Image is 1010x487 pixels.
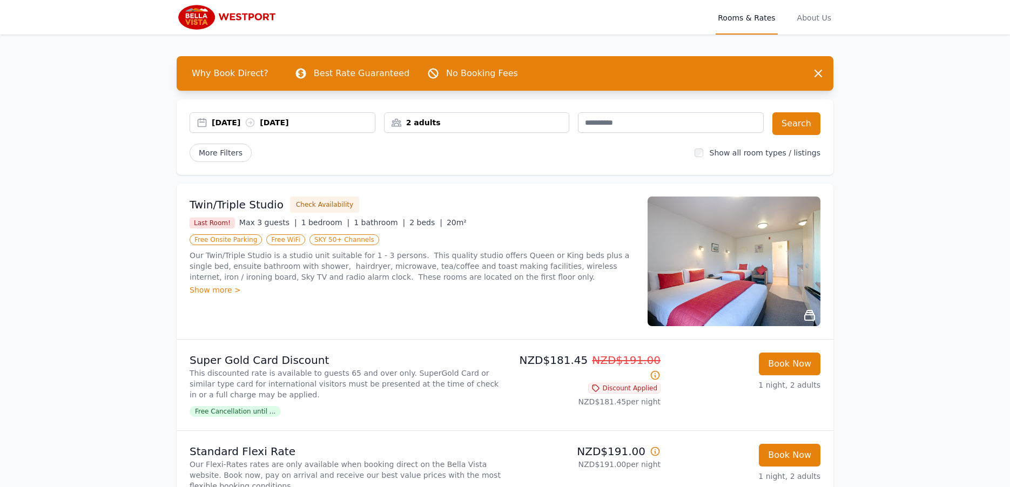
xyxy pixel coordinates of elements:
p: Standard Flexi Rate [190,444,501,459]
span: More Filters [190,144,252,162]
p: Best Rate Guaranteed [314,67,409,80]
span: 2 beds | [409,218,442,227]
span: Max 3 guests | [239,218,297,227]
div: Show more > [190,285,635,295]
p: This discounted rate is available to guests 65 and over only. SuperGold Card or similar type card... [190,368,501,400]
span: Free Cancellation until ... [190,406,281,417]
p: NZD$191.00 [509,444,661,459]
span: 1 bathroom | [354,218,405,227]
div: [DATE] [DATE] [212,117,375,128]
p: NZD$181.45 per night [509,396,661,407]
p: 1 night, 2 adults [669,471,820,482]
span: Why Book Direct? [183,63,277,84]
span: 1 bedroom | [301,218,350,227]
button: Check Availability [290,197,359,213]
p: NZD$191.00 per night [509,459,661,470]
span: NZD$191.00 [592,354,661,367]
span: 20m² [447,218,467,227]
img: Bella Vista Westport [177,4,281,30]
button: Search [772,112,820,135]
span: SKY 50+ Channels [309,234,379,245]
label: Show all room types / listings [710,148,820,157]
span: Free Onsite Parking [190,234,262,245]
div: 2 adults [385,117,569,128]
p: NZD$181.45 [509,353,661,383]
p: Our Twin/Triple Studio is a studio unit suitable for 1 - 3 persons. This quality studio offers Qu... [190,250,635,282]
p: 1 night, 2 adults [669,380,820,390]
button: Book Now [759,353,820,375]
span: Last Room! [190,218,235,228]
span: Discount Applied [588,383,661,394]
p: Super Gold Card Discount [190,353,501,368]
h3: Twin/Triple Studio [190,197,284,212]
p: No Booking Fees [446,67,518,80]
button: Book Now [759,444,820,466]
span: Free WiFi [266,234,305,245]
